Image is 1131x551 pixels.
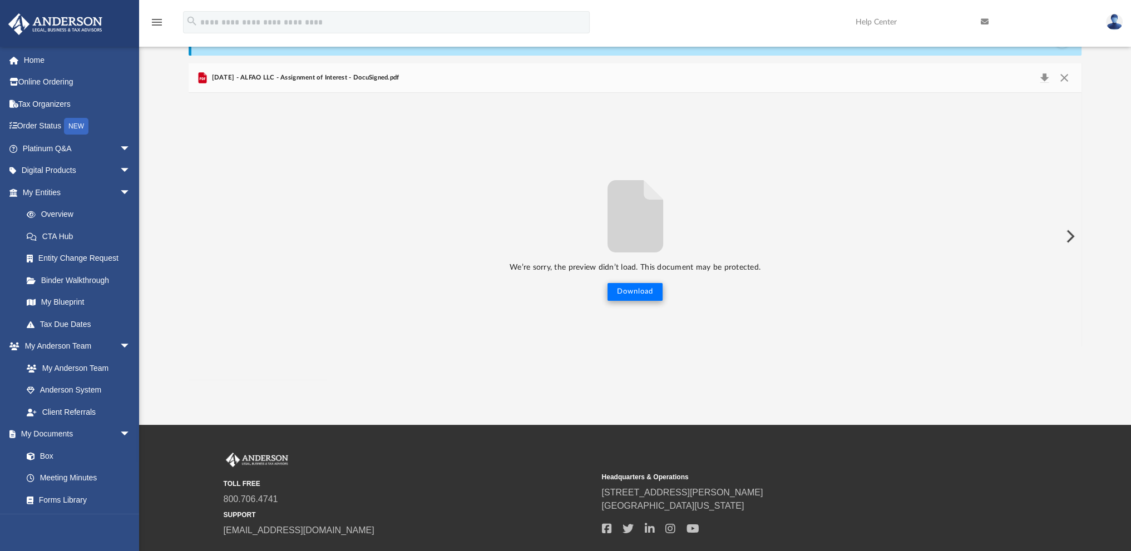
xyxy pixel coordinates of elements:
[1034,70,1054,86] button: Download
[224,479,594,489] small: TOLL FREE
[64,118,88,135] div: NEW
[189,261,1081,275] p: We’re sorry, the preview didn’t load. This document may be protected.
[186,15,198,27] i: search
[150,21,164,29] a: menu
[8,71,147,93] a: Online Ordering
[120,181,142,204] span: arrow_drop_down
[16,401,142,423] a: Client Referrals
[120,335,142,358] span: arrow_drop_down
[16,357,136,379] a: My Anderson Team
[8,423,142,445] a: My Documentsarrow_drop_down
[189,63,1081,380] div: Preview
[16,291,142,314] a: My Blueprint
[209,73,399,83] span: [DATE] - ALFAO LLC - Assignment of Interest - DocuSigned.pdf
[8,335,142,358] a: My Anderson Teamarrow_drop_down
[602,488,763,497] a: [STREET_ADDRESS][PERSON_NAME]
[120,423,142,446] span: arrow_drop_down
[608,283,663,301] button: Download
[16,247,147,270] a: Entity Change Request
[1054,70,1074,86] button: Close
[8,93,147,115] a: Tax Organizers
[224,510,594,520] small: SUPPORT
[16,269,147,291] a: Binder Walkthrough
[602,501,744,510] a: [GEOGRAPHIC_DATA][US_STATE]
[16,313,147,335] a: Tax Due Dates
[16,511,142,533] a: Notarize
[8,181,147,203] a: My Entitiesarrow_drop_down
[1057,221,1081,252] button: Next File
[16,445,136,467] a: Box
[8,115,147,138] a: Order StatusNEW
[602,472,972,482] small: Headquarters & Operations
[224,494,278,504] a: 800.706.4741
[1106,14,1123,30] img: User Pic
[120,137,142,160] span: arrow_drop_down
[120,160,142,182] span: arrow_drop_down
[224,525,374,535] a: [EMAIL_ADDRESS][DOMAIN_NAME]
[16,379,142,401] a: Anderson System
[16,467,142,489] a: Meeting Minutes
[16,203,147,226] a: Overview
[189,93,1081,380] div: File preview
[8,137,147,160] a: Platinum Q&Aarrow_drop_down
[16,225,147,247] a: CTA Hub
[150,16,164,29] i: menu
[16,489,136,511] a: Forms Library
[5,13,106,35] img: Anderson Advisors Platinum Portal
[224,453,290,467] img: Anderson Advisors Platinum Portal
[8,49,147,71] a: Home
[8,160,147,182] a: Digital Productsarrow_drop_down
